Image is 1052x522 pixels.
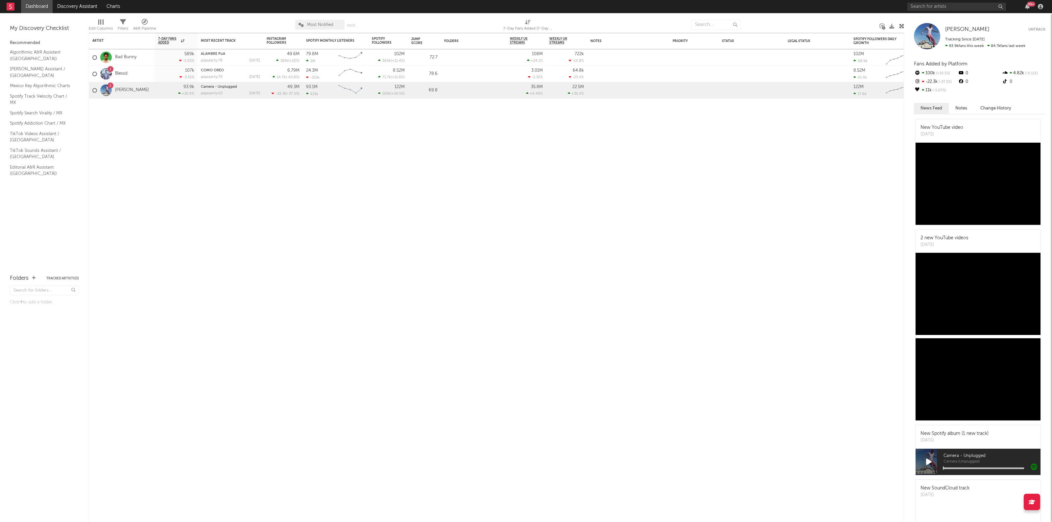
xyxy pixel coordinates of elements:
[575,52,584,56] div: 722k
[46,277,79,280] button: Tracked Artists(3)
[411,37,428,45] div: Jump Score
[378,75,405,79] div: ( )
[249,75,260,79] div: [DATE]
[183,85,194,89] div: 93.9k
[306,75,320,80] div: -215k
[532,52,543,56] div: 108M
[590,39,656,43] div: Notes
[178,91,194,96] div: +10.9 %
[201,85,260,89] div: Camera - Unplugged
[133,16,156,36] div: A&R Pipeline
[945,44,1025,48] span: 84.7k fans last week
[392,92,404,96] span: +19.5 %
[201,69,260,72] div: COMO OREO
[287,68,299,73] div: 6.79M
[115,87,149,93] a: [PERSON_NAME]
[691,20,741,30] input: Search...
[336,66,365,82] svg: Chart title
[272,91,299,96] div: ( )
[1027,2,1035,7] div: 99 +
[945,44,984,48] span: 93.9k fans this week
[920,131,963,138] div: [DATE]
[306,59,315,63] div: 2M
[10,39,79,47] div: Recommended
[201,92,223,95] div: popularity: 63
[306,85,318,89] div: 93.1M
[914,69,958,78] div: 100k
[914,86,958,95] div: 11k
[306,52,318,56] div: 79.8M
[276,59,299,63] div: ( )
[249,92,260,95] div: [DATE]
[510,37,533,45] span: Weekly US Streams
[920,485,969,492] div: New SoundCloud track
[158,37,179,45] span: 7-Day Fans Added
[392,76,404,79] span: +11.8 %
[249,59,260,62] div: [DATE]
[10,93,72,106] a: Spotify Track Velocity Chart / MX
[201,69,224,72] a: COMO OREO
[10,82,72,89] a: Mexico Key Algorithmic Charts
[306,68,318,73] div: 24.3M
[287,92,299,96] span: -37.5 %
[853,85,864,89] div: 122M
[920,124,963,131] div: New YouTube video
[528,75,543,79] div: -2.32 %
[184,52,194,56] div: 589k
[722,39,765,43] div: Status
[907,3,1006,11] input: Search for artists
[1025,4,1030,9] button: 99+
[914,78,958,86] div: -22.3k
[336,82,365,99] svg: Chart title
[883,66,913,82] svg: Chart title
[392,59,404,63] span: +11.4 %
[287,76,299,79] span: -42.8 %
[1002,78,1045,86] div: 0
[287,52,299,56] div: 49.6M
[201,39,250,43] div: Most Recent Track
[378,91,405,96] div: ( )
[920,430,989,437] div: New Spotify album (1 new track)
[10,164,72,177] a: Editorial A&R Assistant ([GEOGRAPHIC_DATA])
[306,92,318,96] div: 621k
[289,59,299,63] span: +22 %
[853,37,903,45] div: Spotify Followers Daily Growth
[10,109,72,117] a: Spotify Search Virality / MX
[914,61,968,66] span: Fans Added by Platform
[118,16,128,36] div: Filters
[89,16,113,36] div: Edit Columns
[914,103,949,114] button: News Feed
[853,75,867,80] div: 10.4k
[1002,69,1045,78] div: 4.82k
[883,49,913,66] svg: Chart title
[307,23,333,27] span: Most Notified
[920,242,968,248] div: [DATE]
[788,39,830,43] div: Legal Status
[201,52,225,56] a: ALAMBRE PúA
[944,460,1040,464] span: Camera (Unplugged)
[201,75,223,79] div: popularity: 79
[394,52,405,56] div: 102M
[974,103,1018,114] button: Change History
[920,235,968,242] div: 2 new YouTube videos
[89,25,113,33] div: Edit Columns
[10,49,72,62] a: Algorithmic A&R Assistant ([GEOGRAPHIC_DATA])
[201,85,237,89] a: Camera - Unplugged
[949,103,974,114] button: Notes
[411,54,438,61] div: 72.7
[10,298,79,306] div: Click to add a folder.
[179,59,194,63] div: -5.02 %
[853,59,868,63] div: 48.9k
[10,147,72,160] a: TikTok Sounds Assistant / [GEOGRAPHIC_DATA]
[372,37,395,45] div: Spotify Followers
[10,120,72,127] a: Spotify Addiction Chart / MX
[201,52,260,56] div: ALAMBRE PúA
[945,37,985,41] span: Tracking Since: [DATE]
[393,68,405,73] div: 8.52M
[568,91,584,96] div: +35.4 %
[853,68,865,73] div: 8.52M
[938,80,952,84] span: -37.5 %
[118,25,128,33] div: Filters
[201,59,223,62] div: popularity: 78
[531,68,543,73] div: 3.01M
